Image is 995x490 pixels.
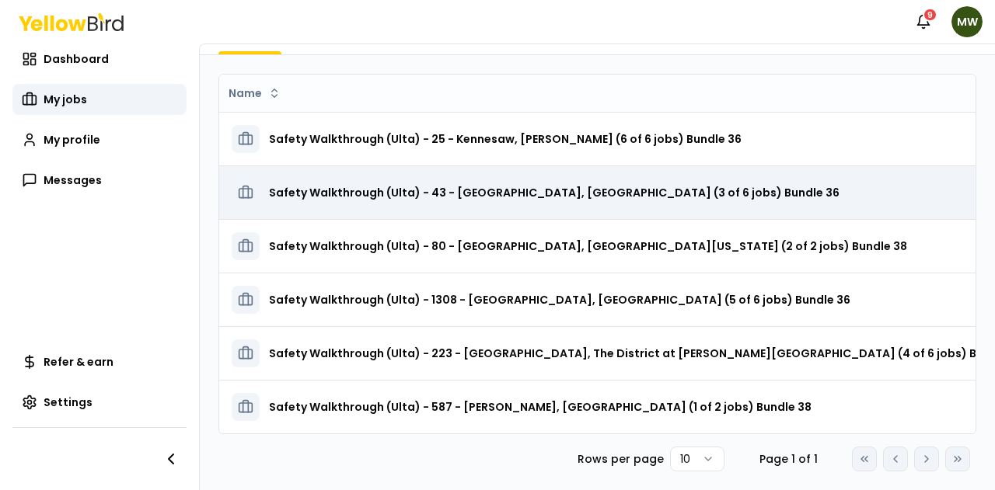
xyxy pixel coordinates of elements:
[269,125,742,153] h3: Safety Walkthrough (Ulta) - 25 - Kennesaw, [PERSON_NAME] (6 of 6 jobs) Bundle 36
[12,124,187,155] a: My profile
[44,132,100,148] span: My profile
[269,286,850,314] h3: Safety Walkthrough (Ulta) - 1308 - [GEOGRAPHIC_DATA], [GEOGRAPHIC_DATA] (5 of 6 jobs) Bundle 36
[749,451,827,467] div: Page 1 of 1
[12,346,187,377] a: Refer & earn
[229,85,262,101] span: Name
[12,84,187,115] a: My jobs
[951,6,983,37] span: MW
[12,43,187,75] a: Dashboard
[44,92,87,107] span: My jobs
[12,387,187,418] a: Settings
[269,232,907,260] h3: Safety Walkthrough (Ulta) - 80 - [GEOGRAPHIC_DATA], [GEOGRAPHIC_DATA][US_STATE] (2 of 2 jobs) Bun...
[44,172,102,188] span: Messages
[908,6,939,37] button: 9
[269,179,840,207] h3: Safety Walkthrough (Ulta) - 43 - [GEOGRAPHIC_DATA], [GEOGRAPHIC_DATA] (3 of 6 jobs) Bundle 36
[923,8,937,22] div: 9
[12,165,187,196] a: Messages
[44,354,113,370] span: Refer & earn
[578,451,664,467] p: Rows per page
[44,394,93,410] span: Settings
[222,81,287,106] button: Name
[269,393,812,421] h3: Safety Walkthrough (Ulta) - 587 - [PERSON_NAME], [GEOGRAPHIC_DATA] (1 of 2 jobs) Bundle 38
[44,51,109,67] span: Dashboard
